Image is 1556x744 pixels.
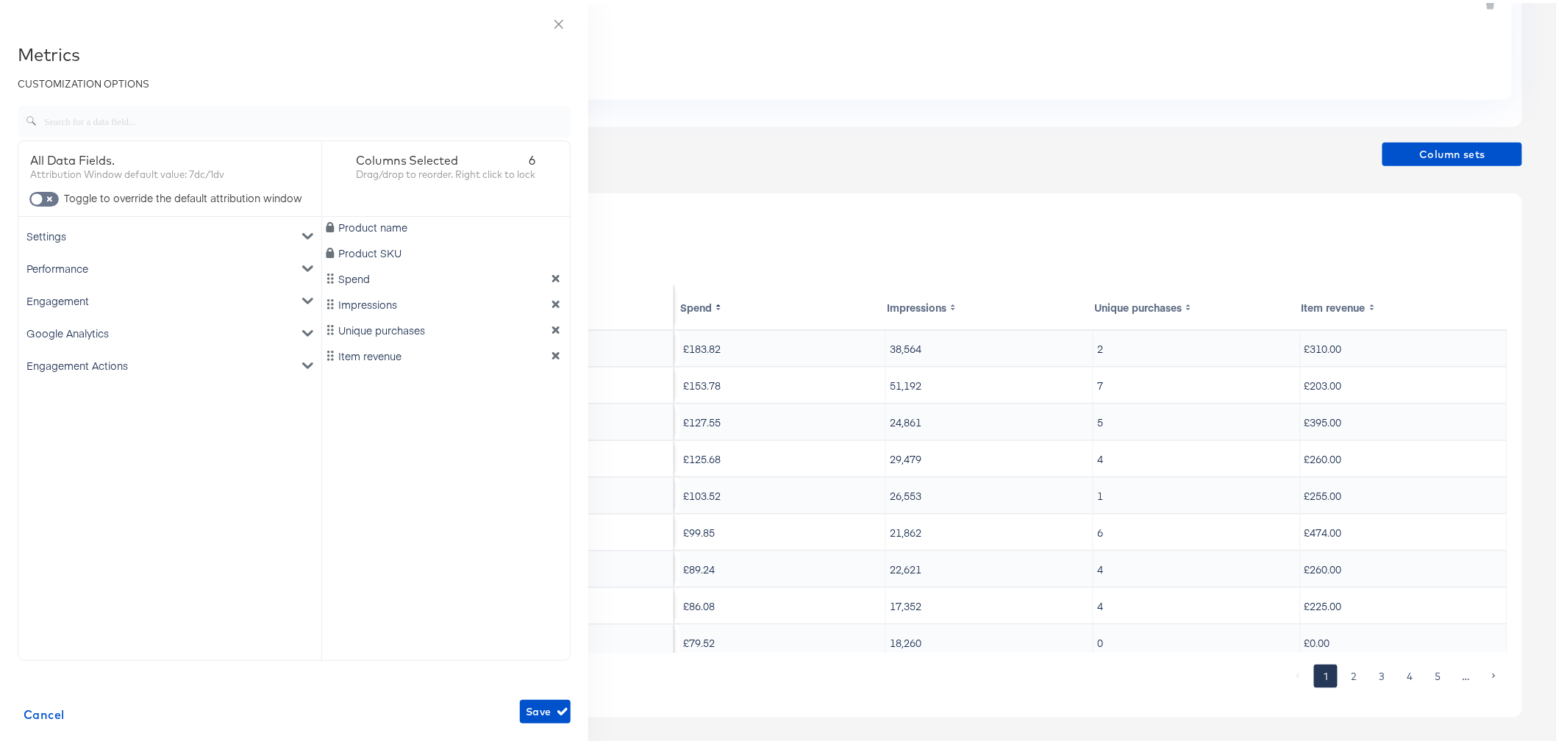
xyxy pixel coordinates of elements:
td: £89.24 [679,548,887,584]
td: £127.55 [679,401,887,437]
button: page 1 [1314,662,1338,685]
span: Save [526,700,565,718]
td: 22,621 [886,548,1093,584]
div: All Data Fields. [30,150,310,165]
div: Performance [21,249,318,282]
span: Cancel [24,701,65,722]
td: £103.52 [679,475,887,510]
div: Unique purchases [325,320,568,335]
td: £183.82 [679,328,887,363]
button: Go to next page [1482,662,1505,685]
td: 51,192 [886,365,1093,400]
div: Item revenue [325,346,568,360]
button: Column sets [1382,140,1522,163]
button: Go to page 4 [1398,662,1421,685]
span: Product name [338,217,407,232]
td: 4 [1093,438,1301,473]
div: CUSTOMIZATION OPTIONS [18,74,571,88]
td: £255.00 [1301,475,1508,510]
div: Engagement [21,282,318,314]
div: Google Analytics [21,314,318,346]
td: 21,862 [886,512,1093,547]
td: £125.68 [679,438,887,473]
td: 5 [1093,401,1301,437]
span: Item revenue [338,346,402,360]
div: metrics-list [18,214,321,586]
div: Currently No Filters [60,33,1506,47]
td: 6 [1093,512,1301,547]
span: Toggle to override the default attribution window [64,187,302,202]
div: Analyze the performance of products in your Facebook ads. [58,222,1507,236]
div: Drag/drop to reorder. Right click to lock [356,165,535,179]
td: £260.00 [1301,438,1508,473]
td: £225.00 [1301,585,1508,620]
td: £0.00 [1301,622,1508,657]
td: £395.00 [1301,401,1508,437]
td: £99.85 [679,512,887,547]
div: Product Performance [58,205,1507,222]
div: Metrics [18,41,571,62]
div: Impressions [325,294,568,309]
th: Toggle SortBy [886,282,1093,326]
th: Toggle SortBy [1301,282,1508,326]
span: 6 [529,150,535,165]
div: dimension-list [322,138,571,657]
span: Impressions [338,294,397,309]
button: Go to page 3 [1370,662,1393,685]
td: £86.08 [679,585,887,620]
td: 26,553 [886,475,1093,510]
button: Go to page 2 [1342,662,1366,685]
td: 18,260 [886,622,1093,657]
div: Engagement Actions [21,346,318,379]
td: 4 [1093,585,1301,620]
td: 17,352 [886,585,1093,620]
td: 4 [1093,548,1301,584]
th: Toggle SortBy [679,282,887,326]
span: Product SKU [338,243,402,257]
div: Settings [21,217,318,249]
button: Go to page 5 [1426,662,1449,685]
button: Cancel [18,697,71,726]
button: Save [520,697,571,720]
span: Spend [338,268,370,283]
td: £260.00 [1301,548,1508,584]
div: Attribution Window default value: 7dc/1dv [30,165,310,179]
td: 29,479 [886,438,1093,473]
td: £203.00 [1301,365,1508,400]
th: Toggle SortBy [1093,282,1301,326]
td: 0 [1093,622,1301,657]
span: close [553,15,565,27]
td: 2 [1093,328,1301,363]
td: 24,861 [886,401,1093,437]
div: Spend [325,268,568,283]
td: 38,564 [886,328,1093,363]
span: Unique purchases [338,320,425,335]
input: Search for a data field... [37,97,571,129]
td: £474.00 [1301,512,1508,547]
td: 7 [1093,365,1301,400]
td: £79.52 [679,622,887,657]
td: 1 [1093,475,1301,510]
td: £310.00 [1301,328,1508,363]
nav: pagination navigation [1284,662,1507,685]
div: Columns Selected [356,150,535,165]
span: Column sets [1388,143,1516,161]
td: £153.78 [679,365,887,400]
